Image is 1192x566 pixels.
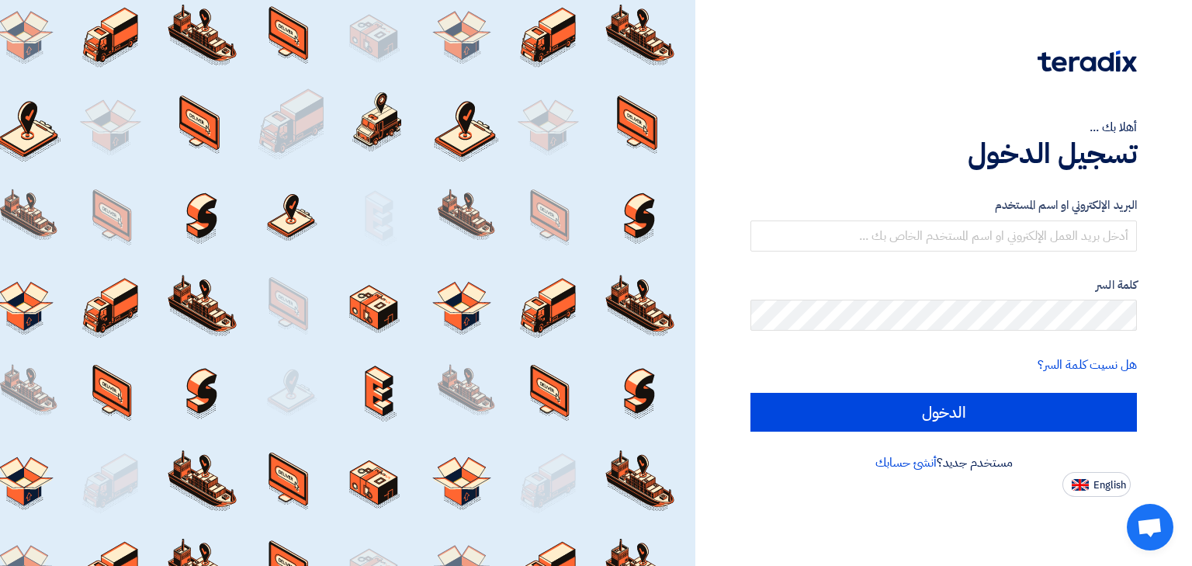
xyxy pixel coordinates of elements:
span: English [1093,480,1126,491]
div: أهلا بك ... [750,118,1137,137]
button: English [1062,472,1131,497]
img: en-US.png [1072,479,1089,491]
input: أدخل بريد العمل الإلكتروني او اسم المستخدم الخاص بك ... [750,220,1137,252]
label: كلمة السر [750,276,1137,294]
a: هل نسيت كلمة السر؟ [1038,356,1137,374]
h1: تسجيل الدخول [750,137,1137,171]
div: مستخدم جديد؟ [750,453,1137,472]
input: الدخول [750,393,1137,432]
label: البريد الإلكتروني او اسم المستخدم [750,196,1137,214]
img: Teradix logo [1038,50,1137,72]
a: Open chat [1127,504,1173,550]
a: أنشئ حسابك [875,453,937,472]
